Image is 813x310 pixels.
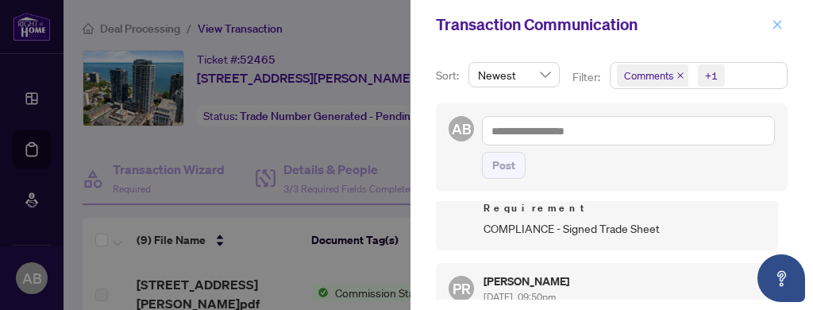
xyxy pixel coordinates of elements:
[705,68,718,83] div: +1
[484,291,556,303] span: [DATE], 09:50pm
[482,152,526,179] button: Post
[484,219,765,238] span: COMPLIANCE - Signed Trade Sheet
[453,277,471,300] span: PR
[757,254,805,302] button: Open asap
[772,19,783,30] span: close
[624,68,673,83] span: Comments
[676,72,684,79] span: close
[484,200,765,216] span: Requirement
[484,276,569,287] h5: [PERSON_NAME]
[617,64,688,87] span: Comments
[572,68,603,86] p: Filter:
[436,67,462,84] p: Sort:
[436,13,767,37] div: Transaction Communication
[452,118,472,140] span: AB
[478,63,550,87] span: Newest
